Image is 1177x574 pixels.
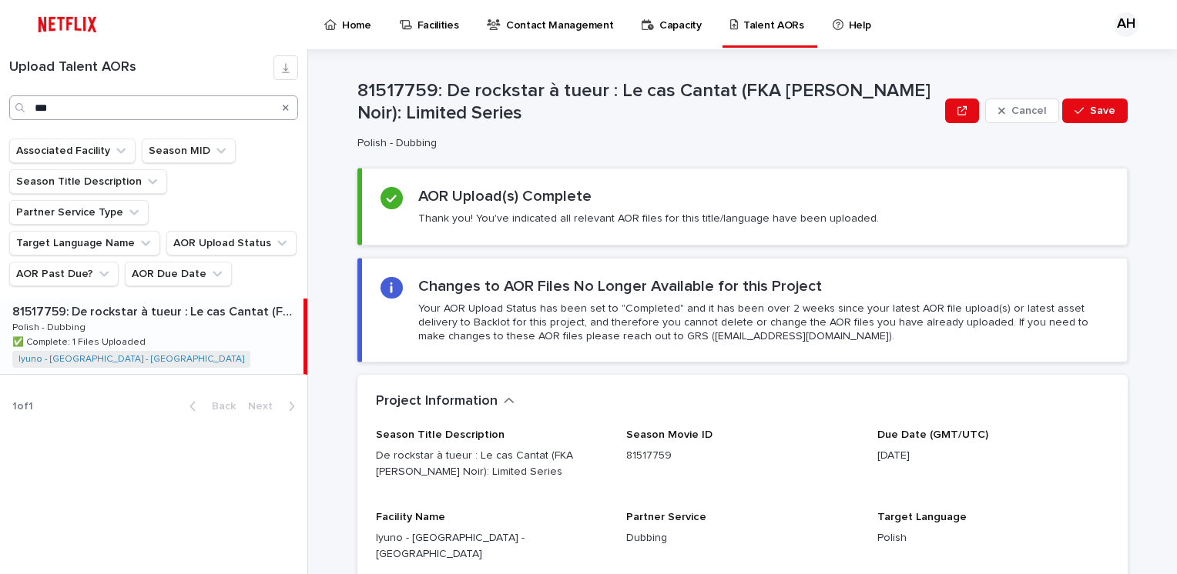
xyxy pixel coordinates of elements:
a: Iyuno - [GEOGRAPHIC_DATA] - [GEOGRAPHIC_DATA] [18,354,244,365]
p: 81517759 [626,448,858,464]
button: Target Language Name [9,231,160,255]
p: 81517759: De rockstar à tueur : Le cas Cantat (FKA [PERSON_NAME] Noir): Limited Series [357,80,939,125]
button: Season Title Description [9,169,167,194]
p: ✅ Complete: 1 Files Uploaded [12,334,149,348]
p: De rockstar à tueur : Le cas Cantat (FKA [PERSON_NAME] Noir): Limited Series [376,448,608,480]
button: Next [242,399,307,413]
h2: Changes to AOR Files No Longer Available for this Project [418,277,822,295]
button: Season MID [142,138,236,163]
span: Target Language [877,512,967,522]
p: 81517759: De rockstar à tueur : Le cas Cantat (FKA Désir Noir): Limited Series [12,302,300,319]
button: AOR Upload Status [166,231,297,255]
p: Dubbing [626,530,858,546]
input: Search [9,95,298,120]
p: Polish - Dubbing [12,319,89,333]
p: Your AOR Upload Status has been set to "Completed" and it has been over 2 weeks since your latest... [418,302,1108,344]
span: Season Title Description [376,429,505,440]
button: Cancel [985,98,1059,123]
span: Cancel [1011,105,1046,116]
span: Next [248,401,282,412]
h2: AOR Upload(s) Complete [418,187,592,205]
span: Back [203,401,236,412]
p: Polish - Dubbing [357,137,933,150]
p: Polish [877,530,1109,546]
span: Partner Service [626,512,706,522]
p: [DATE] [877,448,1109,464]
span: Season Movie ID [626,429,713,440]
img: ifQbXi3ZQGMSEF7WDB7W [31,9,104,40]
span: Due Date (GMT/UTC) [877,429,988,440]
span: Facility Name [376,512,445,522]
span: Save [1090,105,1115,116]
div: AH [1114,12,1138,37]
button: Partner Service Type [9,200,149,225]
p: Iyuno - [GEOGRAPHIC_DATA] - [GEOGRAPHIC_DATA] [376,530,608,562]
p: Thank you! You've indicated all relevant AOR files for this title/language have been uploaded. [418,212,879,225]
button: Project Information [376,393,515,410]
button: Back [177,399,242,413]
button: Associated Facility [9,138,136,163]
h1: Upload Talent AORs [9,59,273,76]
button: Save [1062,98,1128,123]
button: AOR Due Date [125,262,232,286]
button: AOR Past Due? [9,262,119,286]
h2: Project Information [376,393,498,410]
